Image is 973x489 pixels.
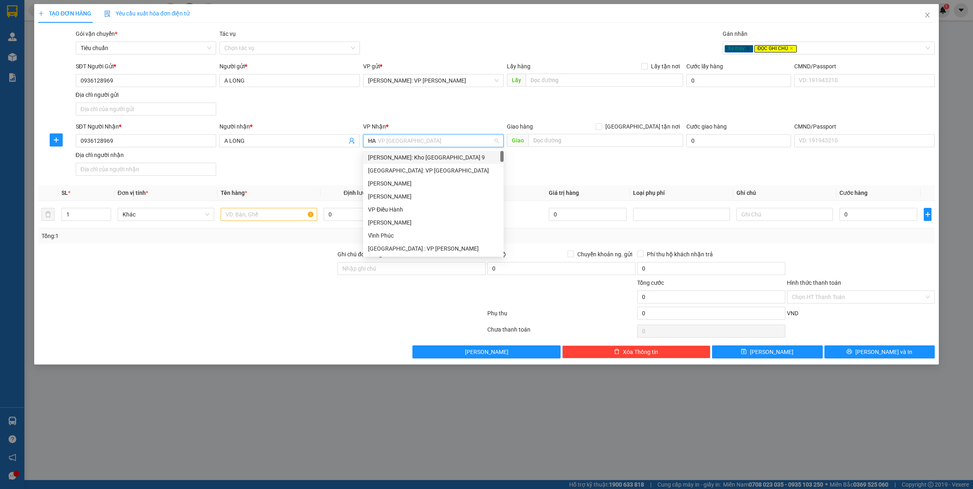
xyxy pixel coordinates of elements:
th: Loại phụ phí [630,185,733,201]
label: Hình thức thanh toán [787,279,841,286]
div: VP Điều Hành [368,205,499,214]
div: Tuyên Quang [363,177,504,190]
div: Đà Nẵng : VP Thanh Khê [363,242,504,255]
div: SĐT Người Nhận [76,122,216,131]
label: Cước lấy hàng [686,63,723,70]
span: printer [846,349,852,355]
span: [PERSON_NAME] [465,347,508,356]
span: [PERSON_NAME] [750,347,793,356]
span: close [924,12,931,18]
button: [PERSON_NAME] [412,345,561,358]
div: SĐT Người Gửi [76,62,216,71]
span: Tổng cước [637,279,664,286]
div: Chưa thanh toán [487,325,636,339]
img: icon [104,11,111,17]
span: [PHONE_NUMBER] [3,17,62,32]
span: close [746,46,750,50]
span: Cước hàng [839,190,868,196]
span: Lấy hàng [507,63,530,70]
input: Ghi chú đơn hàng [337,262,486,275]
input: 0 [549,208,627,221]
div: [GEOGRAPHIC_DATA]: VP [GEOGRAPHIC_DATA] [368,166,499,175]
span: [PERSON_NAME] và In [855,347,912,356]
span: Giao [507,134,528,147]
span: Giá trị hàng [549,190,579,196]
div: CMND/Passport [794,122,935,131]
div: Người gửi [219,62,360,71]
th: Ghi chú [733,185,836,201]
span: plus [50,137,62,143]
strong: PHIẾU DÁN LÊN HÀNG [54,4,161,15]
button: save[PERSON_NAME] [712,345,823,358]
div: [GEOGRAPHIC_DATA] : VP [PERSON_NAME] [368,244,499,253]
input: Ghi Chú [736,208,833,221]
div: Hồ Chí Minh: Kho Thủ Đức & Quận 9 [363,151,504,164]
div: CMND/Passport [794,62,935,71]
span: VND [787,310,798,317]
input: Dọc đường [526,74,683,87]
div: [PERSON_NAME] [368,179,499,188]
strong: CSKH: [22,17,43,24]
div: VP gửi [363,62,504,71]
label: Gán nhãn [723,31,747,37]
div: Vĩnh Phúc [363,229,504,242]
span: plus [924,211,931,218]
button: printer[PERSON_NAME] và In [824,345,935,358]
span: user-add [348,138,355,144]
span: save [741,349,747,355]
span: Chuyển khoản ng. gửi [574,250,636,259]
span: Yêu cầu xuất hóa đơn điện tử [104,10,190,17]
span: VP Nhận [363,123,386,130]
span: SL [61,190,68,196]
span: Đơn vị tính [118,190,148,196]
label: Ghi chú đơn hàng [337,251,382,258]
span: TẠO ĐƠN HÀNG [38,10,91,17]
input: Dọc đường [528,134,683,147]
span: close [789,46,793,50]
span: Thu Hộ [487,251,506,258]
input: Địa chỉ của người gửi [76,103,216,116]
span: Xe máy [725,45,753,52]
div: Thái Nguyên [363,216,504,229]
div: Quảng Ngãi: VP Trường Chinh [363,164,504,177]
input: Địa chỉ của người nhận [76,163,216,176]
span: CÔNG TY TNHH CHUYỂN PHÁT NHANH BẢO AN [71,17,149,32]
div: Địa chỉ người gửi [76,90,216,99]
div: Vĩnh Phúc [368,231,499,240]
button: plus [924,208,931,221]
span: Khác [123,208,209,220]
input: Cước giao hàng [686,134,791,147]
span: Tiêu chuẩn [81,42,211,54]
div: [PERSON_NAME] [368,218,499,227]
span: 07:47:15 [DATE] [3,56,51,63]
button: deleteXóa Thông tin [562,345,710,358]
button: delete [42,208,55,221]
span: Giao hàng [507,123,533,130]
span: Lấy tận nơi [648,62,683,71]
label: Tác vụ [219,31,236,37]
button: Close [916,4,939,27]
span: Xóa Thông tin [623,347,658,356]
span: Mã đơn: VPBT1508250001 [3,44,124,55]
span: Gói vận chuyển [76,31,117,37]
div: Yên Bái [363,190,504,203]
span: ĐỌC GHI CHÚ [754,45,797,52]
div: [PERSON_NAME]: Kho [GEOGRAPHIC_DATA] 9 [368,153,499,162]
div: [PERSON_NAME] [368,192,499,201]
input: VD: Bàn, Ghế [221,208,317,221]
div: Người nhận [219,122,360,131]
span: [GEOGRAPHIC_DATA] tận nơi [602,122,683,131]
div: Phụ thu [487,309,636,323]
button: plus [50,133,63,146]
span: Định lượng [344,190,373,196]
div: Địa chỉ người nhận [76,151,216,159]
span: plus [38,11,44,16]
span: Phí thu hộ khách nhận trả [644,250,716,259]
div: Tổng: 1 [42,231,375,240]
span: Lấy [507,74,526,87]
span: Tên hàng [221,190,247,196]
div: VP Điều Hành [363,203,504,216]
span: delete [614,349,620,355]
label: Cước giao hàng [686,123,727,130]
input: Cước lấy hàng [686,74,791,87]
